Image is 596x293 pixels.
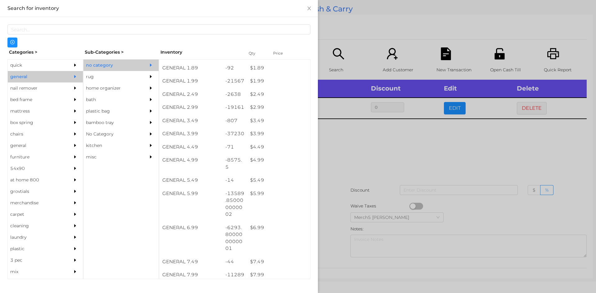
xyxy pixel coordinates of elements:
[84,71,140,82] div: rug
[73,212,77,216] i: icon: caret-right
[84,82,140,94] div: home organizer
[73,166,77,171] i: icon: caret-right
[84,117,140,128] div: bamboo tray
[8,105,64,117] div: mattress
[8,197,64,209] div: merchandise
[222,153,247,174] div: -8575.5
[149,86,153,90] i: icon: caret-right
[8,82,64,94] div: nail remover
[73,235,77,239] i: icon: caret-right
[7,24,310,34] input: Search...
[159,153,222,167] div: GENERAL 4.99
[84,94,140,105] div: bath
[8,174,64,186] div: at home 800
[159,187,222,200] div: GENERAL 5.99
[247,255,310,269] div: $ 7.49
[149,132,153,136] i: icon: caret-right
[247,140,310,154] div: $ 4.49
[159,221,222,234] div: GENERAL 6.99
[8,266,64,277] div: mix
[247,88,310,101] div: $ 2.49
[247,268,310,282] div: $ 7.99
[84,60,140,71] div: no category
[8,232,64,243] div: laundry
[222,268,247,282] div: -11289
[247,49,266,58] div: Qty
[73,132,77,136] i: icon: caret-right
[149,109,153,113] i: icon: caret-right
[307,6,312,11] i: icon: close
[149,155,153,159] i: icon: caret-right
[272,49,296,58] div: Price
[159,268,222,282] div: GENERAL 7.99
[160,49,241,55] div: Inventory
[247,61,310,75] div: $ 1.89
[159,255,222,269] div: GENERAL 7.49
[247,221,310,234] div: $ 6.99
[73,120,77,125] i: icon: caret-right
[73,97,77,102] i: icon: caret-right
[8,140,64,151] div: general
[222,174,247,187] div: -14
[222,114,247,127] div: -807
[8,94,64,105] div: bed frame
[159,127,222,140] div: GENERAL 3.99
[73,224,77,228] i: icon: caret-right
[8,243,64,255] div: plastic
[73,269,77,274] i: icon: caret-right
[8,220,64,232] div: cleaning
[8,163,64,174] div: 54x90
[84,151,140,163] div: misc
[83,47,159,57] div: Sub-Categories >
[7,38,17,47] button: icon: plus-circle
[84,140,140,151] div: kitchen
[247,127,310,140] div: $ 3.99
[222,221,247,255] div: -6293.800000000001
[222,127,247,140] div: -37230
[73,143,77,148] i: icon: caret-right
[149,120,153,125] i: icon: caret-right
[222,61,247,75] div: -92
[7,47,83,57] div: Categories >
[159,61,222,75] div: GENERAL 1.89
[73,189,77,193] i: icon: caret-right
[247,153,310,167] div: $ 4.99
[7,5,310,12] div: Search for inventory
[222,74,247,88] div: -21567
[8,209,64,220] div: carpet
[84,128,140,140] div: No Category
[84,105,140,117] div: plastic bag
[8,128,64,140] div: chairs
[73,155,77,159] i: icon: caret-right
[222,101,247,114] div: -19161
[73,201,77,205] i: icon: caret-right
[159,88,222,101] div: GENERAL 2.49
[247,174,310,187] div: $ 5.49
[73,74,77,79] i: icon: caret-right
[73,86,77,90] i: icon: caret-right
[8,60,64,71] div: quick
[247,114,310,127] div: $ 3.49
[159,114,222,127] div: GENERAL 3.49
[222,187,247,221] div: -13589.850000000002
[159,74,222,88] div: GENERAL 1.99
[8,186,64,197] div: grovtials
[149,63,153,67] i: icon: caret-right
[8,151,64,163] div: furniture
[247,187,310,200] div: $ 5.99
[73,246,77,251] i: icon: caret-right
[73,258,77,262] i: icon: caret-right
[8,71,64,82] div: general
[222,255,247,269] div: -44
[8,277,64,289] div: appliances
[149,143,153,148] i: icon: caret-right
[149,74,153,79] i: icon: caret-right
[73,178,77,182] i: icon: caret-right
[149,97,153,102] i: icon: caret-right
[8,117,64,128] div: box spring
[159,101,222,114] div: GENERAL 2.99
[159,140,222,154] div: GENERAL 4.49
[159,174,222,187] div: GENERAL 5.49
[247,74,310,88] div: $ 1.99
[8,255,64,266] div: 3 pec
